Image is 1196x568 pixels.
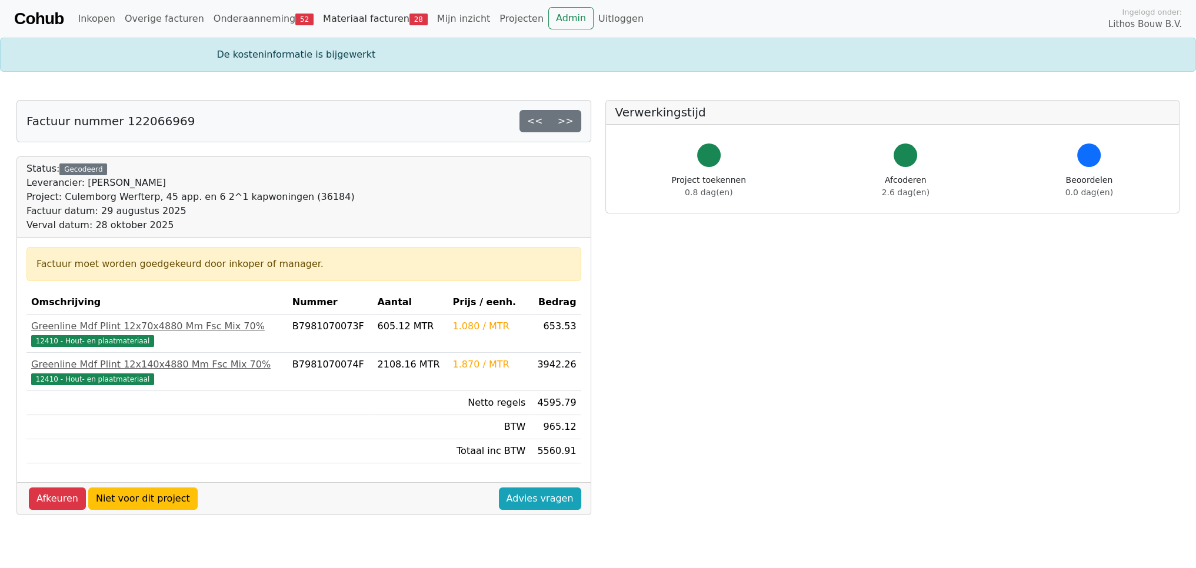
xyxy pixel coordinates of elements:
a: Niet voor dit project [88,487,198,510]
td: BTW [448,415,530,439]
div: Beoordelen [1065,174,1113,199]
div: Afcoderen [882,174,930,199]
td: B7981070073F [288,315,373,353]
span: 12410 - Hout- en plaatmateriaal [31,335,154,347]
div: Status: [26,162,355,232]
div: Greenline Mdf Plint 12x140x4880 Mm Fsc Mix 70% [31,357,283,372]
a: Uitloggen [594,7,648,31]
th: Aantal [373,290,448,315]
span: 0.0 dag(en) [1065,188,1113,197]
div: 1.080 / MTR [452,319,525,333]
h5: Verwerkingstijd [615,105,1170,119]
div: Factuur datum: 29 augustus 2025 [26,204,355,218]
a: Mijn inzicht [432,7,495,31]
span: 2.6 dag(en) [882,188,930,197]
a: Greenline Mdf Plint 12x140x4880 Mm Fsc Mix 70%12410 - Hout- en plaatmateriaal [31,357,283,386]
div: Factuur moet worden goedgekeurd door inkoper of manager. [36,257,571,271]
span: 12410 - Hout- en plaatmateriaal [31,373,154,385]
th: Bedrag [530,290,581,315]
div: Verval datum: 28 oktober 2025 [26,218,355,232]
td: 5560.91 [530,439,581,463]
div: Project: Culemborg Werfterp, 45 app. en 6 2^1 kapwoningen (36184) [26,190,355,204]
div: 1.870 / MTR [452,357,525,372]
td: 4595.79 [530,391,581,415]
div: Project toekennen [672,174,746,199]
a: Onderaanneming52 [209,7,318,31]
span: 52 [295,14,314,25]
a: Greenline Mdf Plint 12x70x4880 Mm Fsc Mix 70%12410 - Hout- en plaatmateriaal [31,319,283,348]
span: 0.8 dag(en) [685,188,732,197]
a: Projecten [495,7,548,31]
th: Nummer [288,290,373,315]
td: Totaal inc BTW [448,439,530,463]
div: De kosteninformatie is bijgewerkt [210,48,987,62]
td: B7981070074F [288,353,373,391]
a: Inkopen [73,7,119,31]
span: Lithos Bouw B.V. [1108,18,1182,31]
h5: Factuur nummer 122066969 [26,114,195,128]
a: Admin [548,7,594,29]
td: 653.53 [530,315,581,353]
div: Leverancier: [PERSON_NAME] [26,176,355,190]
td: 965.12 [530,415,581,439]
a: Afkeuren [29,487,86,510]
a: Advies vragen [499,487,581,510]
th: Prijs / eenh. [448,290,530,315]
a: Materiaal facturen28 [318,7,432,31]
a: Cohub [14,5,64,33]
th: Omschrijving [26,290,288,315]
a: << [519,110,551,132]
td: 3942.26 [530,353,581,391]
a: Overige facturen [120,7,209,31]
div: Greenline Mdf Plint 12x70x4880 Mm Fsc Mix 70% [31,319,283,333]
a: >> [550,110,581,132]
span: 28 [409,14,428,25]
div: Gecodeerd [59,163,107,175]
td: Netto regels [448,391,530,415]
div: 605.12 MTR [378,319,444,333]
div: 2108.16 MTR [378,357,444,372]
span: Ingelogd onder: [1122,6,1182,18]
